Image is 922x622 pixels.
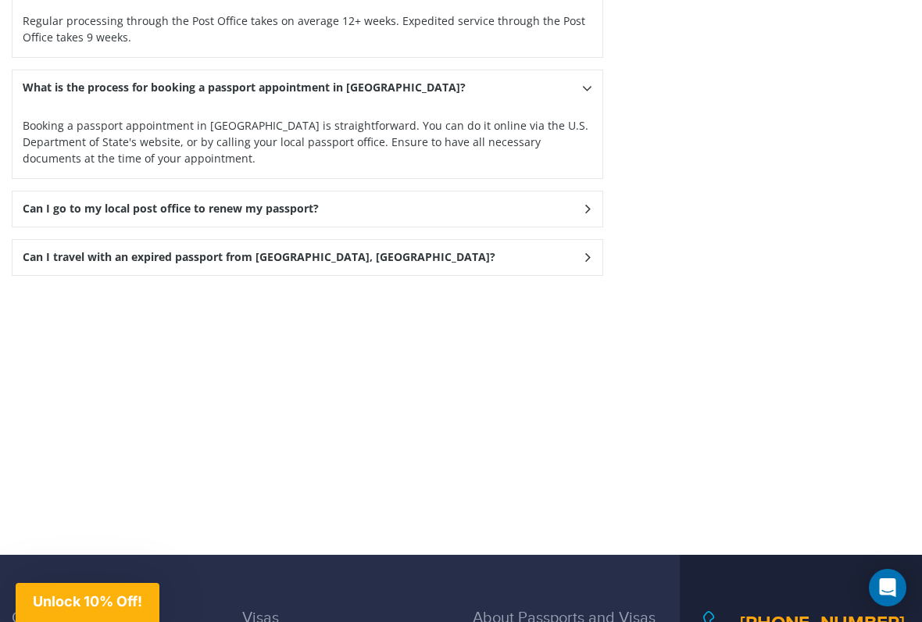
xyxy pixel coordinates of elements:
[23,81,466,95] h3: What is the process for booking a passport appointment in [GEOGRAPHIC_DATA]?
[23,251,495,264] h3: Can I travel with an expired passport from [GEOGRAPHIC_DATA], [GEOGRAPHIC_DATA]?
[16,583,159,622] div: Unlock 10% Off!
[23,117,592,166] p: Booking a passport appointment in [GEOGRAPHIC_DATA] is straightforward. You can do it online via ...
[23,202,319,216] h3: Can I go to my local post office to renew my passport?
[23,13,592,45] p: Regular processing through the Post Office takes on average 12+ weeks. Expedited service through ...
[12,288,184,453] iframe: fb:comments Facebook Social Plugin
[869,569,906,606] div: Open Intercom Messenger
[33,593,142,609] span: Unlock 10% Off!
